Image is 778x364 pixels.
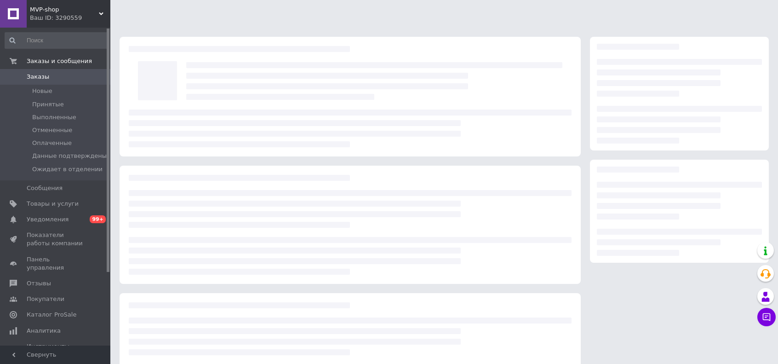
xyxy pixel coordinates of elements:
span: Панель управления [27,255,85,272]
span: Покупатели [27,295,64,303]
span: Инструменты вебмастера и SEO [27,342,85,359]
input: Поиск [5,32,109,49]
span: Данные подтверждены [32,152,107,160]
span: 99+ [90,215,106,223]
span: Новые [32,87,52,95]
span: Показатели работы компании [27,231,85,248]
span: Заказы и сообщения [27,57,92,65]
span: Отмененные [32,126,72,134]
span: Отзывы [27,279,51,288]
span: Аналитика [27,327,61,335]
span: Каталог ProSale [27,311,76,319]
div: Ваш ID: 3290559 [30,14,110,22]
span: Заказы [27,73,49,81]
span: Оплаченные [32,139,72,147]
span: Товары и услуги [27,200,79,208]
button: Чат с покупателем [757,308,776,326]
span: Ожидает в отделении [32,165,103,173]
span: Выполненные [32,113,76,121]
span: Уведомления [27,215,69,224]
span: Принятые [32,100,64,109]
span: Сообщения [27,184,63,192]
span: MVP-shop [30,6,99,14]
